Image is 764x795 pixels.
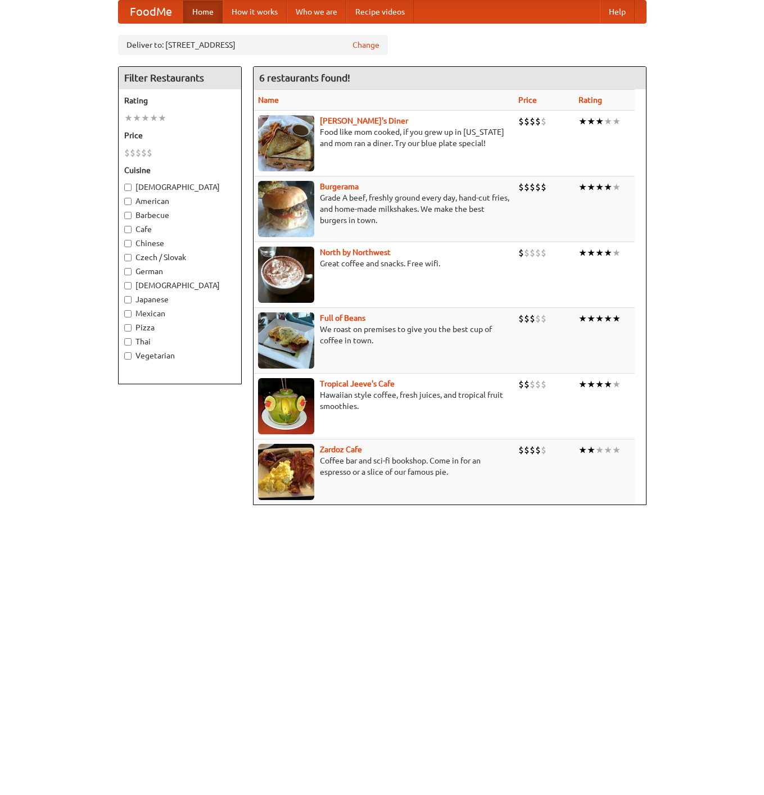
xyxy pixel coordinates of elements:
[119,1,183,23] a: FoodMe
[141,147,147,159] li: $
[124,282,132,289] input: [DEMOGRAPHIC_DATA]
[124,95,236,106] h5: Rating
[124,252,236,263] label: Czech / Slovak
[124,181,236,193] label: [DEMOGRAPHIC_DATA]
[124,184,132,191] input: [DEMOGRAPHIC_DATA]
[518,378,524,390] li: $
[124,296,132,303] input: Japanese
[578,181,587,193] li: ★
[258,192,509,226] p: Grade A beef, freshly ground every day, hand-cut fries, and home-made milkshakes. We make the bes...
[604,444,612,456] li: ★
[578,96,602,105] a: Rating
[524,444,530,456] li: $
[595,115,604,128] li: ★
[124,336,236,347] label: Thai
[124,212,132,219] input: Barbecue
[595,181,604,193] li: ★
[612,247,621,259] li: ★
[541,181,546,193] li: $
[612,115,621,128] li: ★
[320,182,359,191] a: Burgerama
[258,96,279,105] a: Name
[158,112,166,124] li: ★
[600,1,635,23] a: Help
[258,455,509,478] p: Coffee bar and sci-fi bookshop. Come in for an espresso or a slice of our famous pie.
[135,147,141,159] li: $
[320,116,408,125] a: [PERSON_NAME]'s Diner
[518,181,524,193] li: $
[535,181,541,193] li: $
[133,112,141,124] li: ★
[346,1,414,23] a: Recipe videos
[535,247,541,259] li: $
[535,444,541,456] li: $
[612,444,621,456] li: ★
[541,247,546,259] li: $
[595,378,604,390] li: ★
[578,444,587,456] li: ★
[147,147,152,159] li: $
[124,130,236,141] h5: Price
[541,115,546,128] li: $
[124,352,132,360] input: Vegetarian
[124,165,236,176] h5: Cuisine
[258,181,314,237] img: burgerama.jpg
[530,378,535,390] li: $
[604,312,612,325] li: ★
[258,247,314,303] img: north.jpg
[124,322,236,333] label: Pizza
[612,312,621,325] li: ★
[518,115,524,128] li: $
[124,226,132,233] input: Cafe
[595,312,604,325] li: ★
[258,126,509,149] p: Food like mom cooked, if you grew up in [US_STATE] and mom ran a diner. Try our blue plate special!
[258,312,314,369] img: beans.jpg
[612,181,621,193] li: ★
[124,280,236,291] label: [DEMOGRAPHIC_DATA]
[518,444,524,456] li: $
[578,115,587,128] li: ★
[535,312,541,325] li: $
[604,115,612,128] li: ★
[124,308,236,319] label: Mexican
[124,240,132,247] input: Chinese
[530,312,535,325] li: $
[124,224,236,235] label: Cafe
[541,378,546,390] li: $
[530,115,535,128] li: $
[124,112,133,124] li: ★
[223,1,287,23] a: How it works
[124,294,236,305] label: Japanese
[535,115,541,128] li: $
[124,198,132,205] input: American
[595,247,604,259] li: ★
[124,266,236,277] label: German
[124,324,132,331] input: Pizza
[320,248,391,257] a: North by Northwest
[124,238,236,249] label: Chinese
[124,254,132,261] input: Czech / Slovak
[518,312,524,325] li: $
[587,444,595,456] li: ★
[604,378,612,390] li: ★
[587,378,595,390] li: ★
[524,378,530,390] li: $
[524,181,530,193] li: $
[535,378,541,390] li: $
[595,444,604,456] li: ★
[258,389,509,412] p: Hawaiian style coffee, fresh juices, and tropical fruit smoothies.
[612,378,621,390] li: ★
[258,444,314,500] img: zardoz.jpg
[183,1,223,23] a: Home
[150,112,158,124] li: ★
[524,247,530,259] li: $
[124,338,132,346] input: Thai
[320,445,362,454] a: Zardoz Cafe
[524,115,530,128] li: $
[258,258,509,269] p: Great coffee and snacks. Free wifi.
[258,115,314,171] img: sallys.jpg
[124,147,130,159] li: $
